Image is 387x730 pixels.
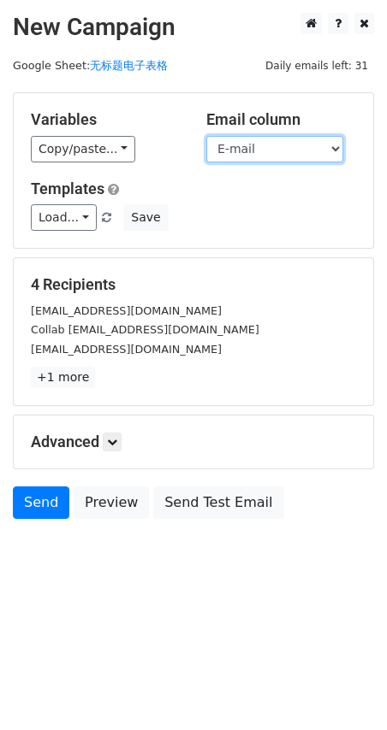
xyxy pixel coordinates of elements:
[153,486,283,519] a: Send Test Email
[31,204,97,231] a: Load...
[301,648,387,730] div: 聊天小组件
[31,136,135,162] a: Copy/paste...
[31,367,95,388] a: +1 more
[13,59,168,72] small: Google Sheet:
[31,180,104,197] a: Templates
[31,110,181,129] h5: Variables
[13,13,374,42] h2: New Campaign
[259,59,374,72] a: Daily emails left: 31
[31,275,356,294] h5: 4 Recipients
[90,59,168,72] a: 无标题电子表格
[74,486,149,519] a: Preview
[206,110,356,129] h5: Email column
[13,486,69,519] a: Send
[31,304,222,317] small: [EMAIL_ADDRESS][DOMAIN_NAME]
[31,343,222,356] small: [EMAIL_ADDRESS][DOMAIN_NAME]
[301,648,387,730] iframe: Chat Widget
[31,433,356,451] h5: Advanced
[123,204,168,231] button: Save
[259,56,374,75] span: Daily emails left: 31
[31,323,259,336] small: Collab [EMAIL_ADDRESS][DOMAIN_NAME]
